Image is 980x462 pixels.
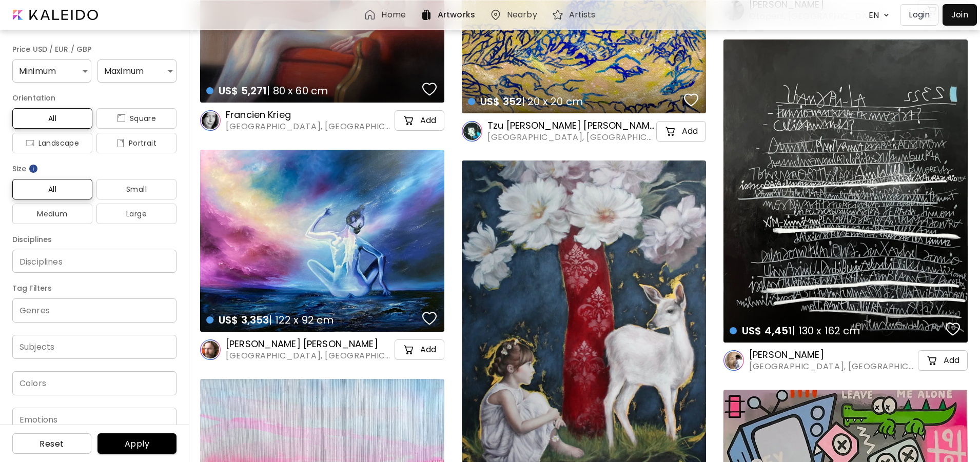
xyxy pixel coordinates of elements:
[395,110,444,131] button: cart-iconAdd
[226,109,393,121] h6: Francien Krieg
[420,345,436,355] h5: Add
[749,361,916,372] span: [GEOGRAPHIC_DATA], [GEOGRAPHIC_DATA]
[97,59,177,83] div: Maximum
[420,9,479,21] a: Artworks
[944,355,959,366] h5: Add
[487,132,654,143] span: [GEOGRAPHIC_DATA], [GEOGRAPHIC_DATA]
[438,11,475,19] h6: Artworks
[926,354,938,367] img: cart-icon
[381,11,405,19] h6: Home
[664,125,677,137] img: cart-icon
[730,324,943,337] h4: | 130 x 162 cm
[21,137,84,149] span: Landscape
[21,208,84,220] span: Medium
[468,95,681,108] h4: | 20 x 20 cm
[918,350,968,371] button: cart-iconAdd
[881,10,892,20] img: arrow down
[12,43,177,55] h6: Price USD / EUR / GBP
[96,108,177,129] button: iconSquare
[105,183,168,195] span: Small
[12,108,92,129] button: All
[96,204,177,224] button: Large
[206,313,419,327] h4: | 122 x 92 cm
[656,121,706,142] button: cart-iconAdd
[552,9,600,21] a: Artists
[26,139,34,147] img: icon
[403,114,415,127] img: cart-icon
[742,324,792,338] span: US$ 4,451
[200,338,444,361] a: [PERSON_NAME] [PERSON_NAME][GEOGRAPHIC_DATA], [GEOGRAPHIC_DATA]cart-iconAdd
[21,112,84,125] span: All
[219,313,269,327] span: US$ 3,353
[28,164,38,174] img: info
[507,11,537,19] h6: Nearby
[489,9,541,21] a: Nearby
[226,121,393,132] span: [GEOGRAPHIC_DATA], [GEOGRAPHIC_DATA]
[487,119,654,132] h6: Tzu [PERSON_NAME] [PERSON_NAME]
[749,349,916,361] h6: [PERSON_NAME]
[12,59,91,83] div: Minimum
[105,137,168,149] span: Portrait
[12,204,92,224] button: Medium
[96,133,177,153] button: iconPortrait
[900,4,938,26] button: Login
[96,179,177,199] button: Small
[12,179,92,199] button: All
[420,79,439,99] button: favorites
[681,90,701,110] button: favorites
[864,6,881,24] div: EN
[420,308,439,329] button: favorites
[226,338,393,350] h6: [PERSON_NAME] [PERSON_NAME]
[219,84,267,98] span: US$ 5,271
[900,4,943,26] a: Login
[200,109,444,132] a: Francien Krieg[GEOGRAPHIC_DATA], [GEOGRAPHIC_DATA]cart-iconAdd
[723,39,968,343] a: US$ 4,451| 130 x 162 cmfavoriteshttps://cdn.kaleido.art/CDN/Artwork/175876/Primary/medium.webp?up...
[395,339,444,360] button: cart-iconAdd
[200,150,444,332] a: US$ 3,353| 122 x 92 cmfavoriteshttps://cdn.kaleido.art/CDN/Artwork/174964/Primary/medium.webp?upd...
[226,350,393,361] span: [GEOGRAPHIC_DATA], [GEOGRAPHIC_DATA]
[943,319,963,339] button: favorites
[364,9,409,21] a: Home
[12,282,177,294] h6: Tag Filters
[21,438,83,449] span: Reset
[943,4,977,26] a: Join
[12,233,177,246] h6: Disciplines
[12,92,177,104] h6: Orientation
[723,349,968,372] a: [PERSON_NAME][GEOGRAPHIC_DATA], [GEOGRAPHIC_DATA]cart-iconAdd
[116,139,125,147] img: icon
[105,208,168,220] span: Large
[569,11,596,19] h6: Artists
[21,183,84,195] span: All
[12,433,91,454] button: Reset
[97,433,177,454] button: Apply
[12,133,92,153] button: iconLandscape
[462,119,706,143] a: Tzu [PERSON_NAME] [PERSON_NAME][GEOGRAPHIC_DATA], [GEOGRAPHIC_DATA]cart-iconAdd
[206,84,419,97] h4: | 80 x 60 cm
[106,438,168,449] span: Apply
[105,112,168,125] span: Square
[117,114,126,123] img: icon
[480,94,522,109] span: US$ 352
[12,163,177,175] h6: Size
[909,9,930,21] p: Login
[403,344,415,356] img: cart-icon
[420,115,436,126] h5: Add
[682,126,698,136] h5: Add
